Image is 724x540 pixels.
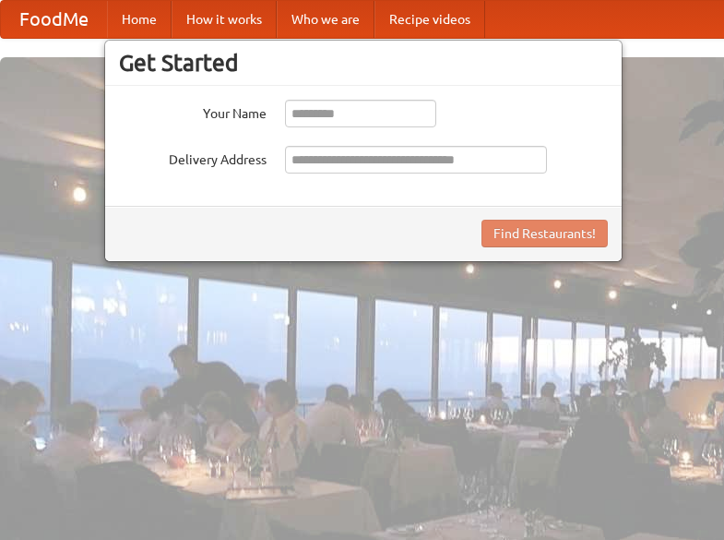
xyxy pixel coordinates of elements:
[1,1,107,38] a: FoodMe
[277,1,374,38] a: Who we are
[119,146,267,169] label: Delivery Address
[172,1,277,38] a: How it works
[119,49,608,77] h3: Get Started
[374,1,485,38] a: Recipe videos
[119,100,267,123] label: Your Name
[107,1,172,38] a: Home
[481,220,608,247] button: Find Restaurants!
